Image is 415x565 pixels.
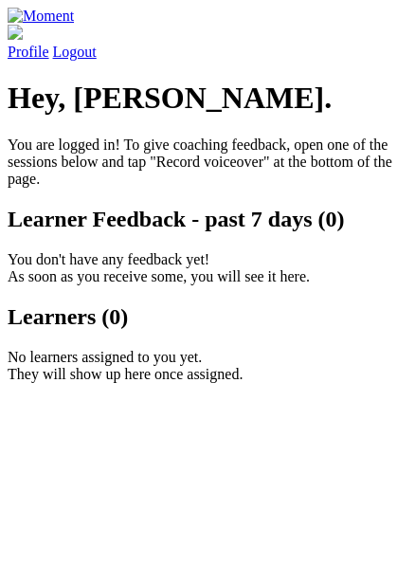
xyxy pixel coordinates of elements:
[8,25,23,40] img: default_avatar-b4e2223d03051bc43aaaccfb402a43260a3f17acc7fafc1603fdf008d6cba3c9.png
[53,44,97,60] a: Logout
[8,304,407,330] h2: Learners (0)
[8,251,407,285] p: You don't have any feedback yet! As soon as you receive some, you will see it here.
[8,137,407,188] p: You are logged in! To give coaching feedback, open one of the sessions below and tap "Record voic...
[8,207,407,232] h2: Learner Feedback - past 7 days (0)
[8,8,74,25] img: Moment
[8,81,407,116] h1: Hey, [PERSON_NAME].
[8,25,407,60] a: Profile
[8,349,407,383] p: No learners assigned to you yet. They will show up here once assigned.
